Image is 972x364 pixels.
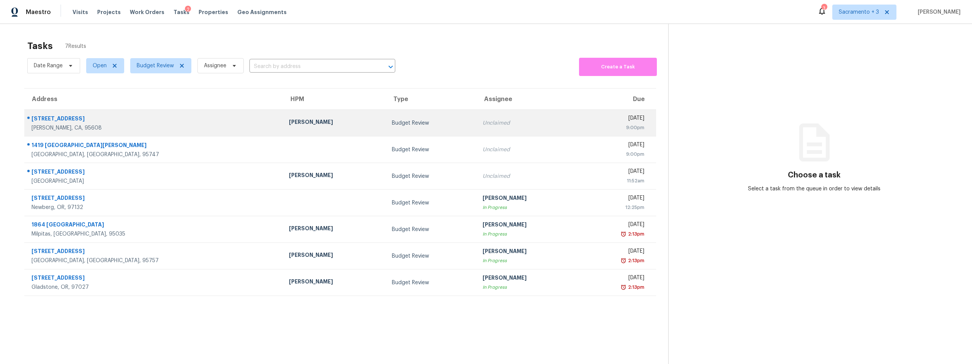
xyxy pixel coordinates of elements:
div: [DATE] [585,194,644,204]
div: Milpitas, [GEOGRAPHIC_DATA], 95035 [32,230,277,238]
div: 9:00pm [585,124,644,131]
div: [PERSON_NAME] [289,278,380,287]
div: In Progress [483,283,574,291]
div: [DATE] [585,221,644,230]
span: 7 Results [65,43,86,50]
div: [PERSON_NAME] [289,118,380,128]
th: HPM [283,89,386,110]
th: Assignee [477,89,580,110]
th: Due [579,89,656,110]
span: Properties [199,8,228,16]
span: Budget Review [137,62,174,70]
div: 11:52am [585,177,644,185]
div: [DATE] [585,168,644,177]
div: [STREET_ADDRESS] [32,247,277,257]
div: [PERSON_NAME] [483,274,574,283]
h3: Choose a task [788,171,841,179]
div: Budget Review [392,173,470,180]
div: 12:25pm [585,204,644,211]
th: Type [386,89,477,110]
div: 1419 [GEOGRAPHIC_DATA][PERSON_NAME] [32,141,277,151]
button: Open [385,62,396,72]
div: In Progress [483,204,574,211]
div: [GEOGRAPHIC_DATA] [32,177,277,185]
div: [PERSON_NAME] [289,251,380,261]
div: [DATE] [585,114,644,124]
span: Tasks [174,9,189,15]
div: [GEOGRAPHIC_DATA], [GEOGRAPHIC_DATA], 95757 [32,257,277,264]
div: Budget Review [392,226,470,233]
div: [PERSON_NAME] [483,247,574,257]
div: 3 [821,5,827,12]
div: 9:00pm [585,150,644,158]
div: [PERSON_NAME] [483,194,574,204]
span: Projects [97,8,121,16]
div: Budget Review [392,119,470,127]
div: In Progress [483,230,574,238]
div: [PERSON_NAME] [289,171,380,181]
div: 2 [185,6,191,13]
th: Address [24,89,283,110]
span: Work Orders [130,8,164,16]
div: Newberg, OR, 97132 [32,204,277,211]
span: Date Range [34,62,63,70]
div: [PERSON_NAME] [289,225,380,234]
div: Budget Review [392,146,470,154]
span: Assignee [204,62,226,70]
div: 2:13pm [626,230,644,238]
span: Open [93,62,107,70]
div: In Progress [483,257,574,264]
img: Overdue Alarm Icon [620,283,626,291]
span: Sacramento + 3 [839,8,879,16]
div: [PERSON_NAME] [483,221,574,230]
span: Visits [73,8,88,16]
div: [DATE] [585,274,644,283]
div: [DATE] [585,141,644,150]
h2: Tasks [27,42,53,50]
img: Overdue Alarm Icon [620,257,626,264]
input: Search by address [249,61,374,73]
div: Select a task from the queue in order to view details [742,185,887,193]
div: [DATE] [585,247,644,257]
span: Create a Task [583,63,653,71]
div: [STREET_ADDRESS] [32,274,277,283]
span: [PERSON_NAME] [915,8,961,16]
div: Gladstone, OR, 97027 [32,283,277,291]
div: 2:13pm [626,257,644,264]
div: 2:13pm [626,283,644,291]
span: Geo Assignments [237,8,287,16]
div: [GEOGRAPHIC_DATA], [GEOGRAPHIC_DATA], 95747 [32,151,277,158]
div: Unclaimed [483,173,574,180]
div: 1864 [GEOGRAPHIC_DATA] [32,221,277,230]
div: [PERSON_NAME], CA, 95608 [32,124,277,132]
div: [STREET_ADDRESS] [32,168,277,177]
div: Unclaimed [483,119,574,127]
div: Unclaimed [483,146,574,154]
div: [STREET_ADDRESS] [32,194,277,204]
img: Overdue Alarm Icon [620,230,626,238]
button: Create a Task [579,58,657,76]
div: Budget Review [392,252,470,260]
div: Budget Review [392,199,470,207]
div: [STREET_ADDRESS] [32,115,277,124]
span: Maestro [26,8,51,16]
div: Budget Review [392,279,470,286]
